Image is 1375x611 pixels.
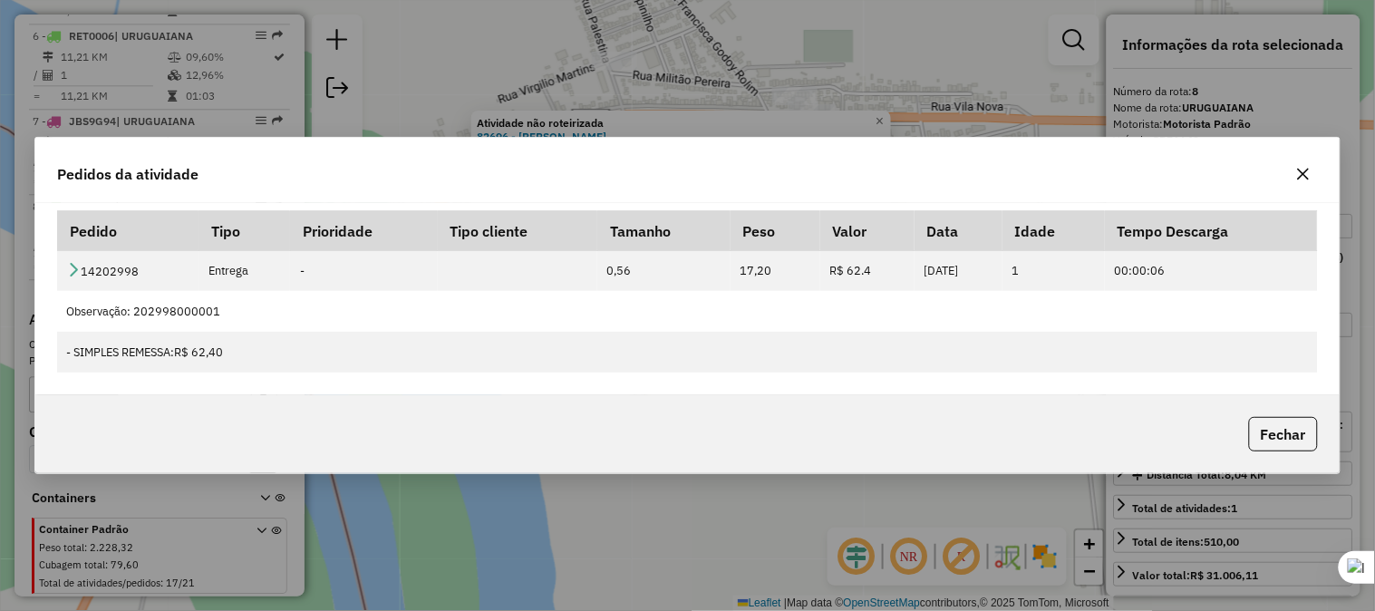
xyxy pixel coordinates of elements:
td: 17,20 [731,250,820,291]
th: Prioridade [290,211,437,250]
td: [DATE] [915,250,1002,291]
td: 00:00:06 [1105,250,1318,291]
span: R$ 62,40 [174,344,223,360]
div: - SIMPLES REMESSA: [66,344,1308,361]
th: Data [915,211,1002,250]
td: 1 [1002,250,1105,291]
td: R$ 62.4 [820,250,915,291]
button: Fechar [1249,417,1318,451]
th: Tipo [199,211,290,250]
td: 14202998 [57,250,199,291]
td: - [290,250,437,291]
span: Entrega [208,263,248,278]
th: Tamanho [597,211,731,250]
th: Valor [820,211,915,250]
div: Observação: 202998000001 [66,303,1308,320]
th: Tipo cliente [438,211,597,250]
th: Idade [1002,211,1105,250]
th: Tempo Descarga [1105,211,1318,250]
span: Pedidos da atividade [57,163,199,185]
th: Pedido [57,211,199,250]
th: Peso [731,211,820,250]
td: 0,56 [597,250,731,291]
